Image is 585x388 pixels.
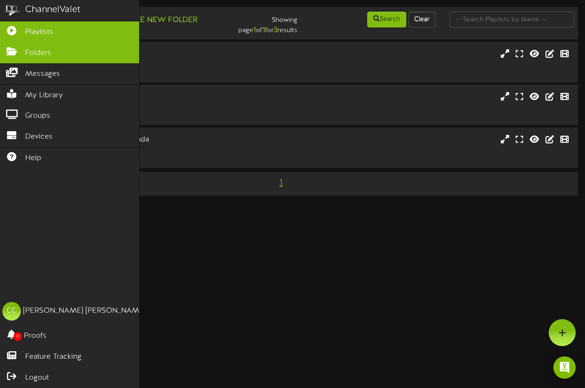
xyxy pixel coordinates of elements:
[37,49,251,60] div: [GEOGRAPHIC_DATA]
[37,92,251,102] div: [GEOGRAPHIC_DATA]
[108,14,200,26] button: Create New Folder
[253,26,256,34] strong: 1
[25,90,63,101] span: My Library
[262,26,265,34] strong: 1
[25,153,41,164] span: Help
[450,12,574,27] input: -- Search Playlists by Name --
[37,110,251,118] div: # 12977
[37,102,251,110] div: Landscape ( 16:9 )
[25,48,51,59] span: Folders
[2,302,21,321] div: CC
[13,332,22,341] span: 0
[367,12,406,27] button: Search
[274,26,277,34] strong: 3
[408,12,436,27] button: Clear
[25,132,53,142] span: Devices
[25,111,50,121] span: Groups
[25,69,60,80] span: Messages
[25,27,53,38] span: Playlists
[553,356,576,379] div: Open Intercom Messenger
[37,134,251,145] div: Jefferson Academy Rotunda
[212,11,304,36] div: Showing page of for results
[37,67,251,75] div: # 12978
[37,145,251,153] div: Landscape ( 16:9 )
[25,3,81,17] div: ChannelValet
[23,306,146,316] div: [PERSON_NAME] [PERSON_NAME]
[24,331,47,341] span: Proofs
[277,178,285,188] span: 1
[37,153,251,161] div: # 12979
[25,352,81,362] span: Feature Tracking
[37,60,251,67] div: Landscape ( 16:9 )
[25,373,49,383] span: Logout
